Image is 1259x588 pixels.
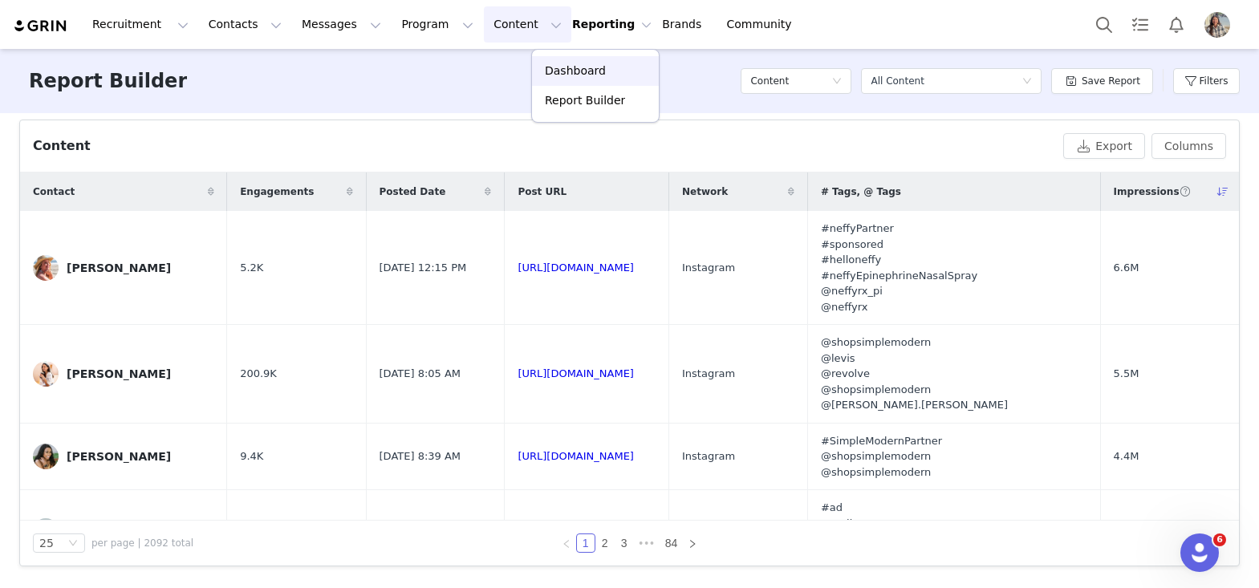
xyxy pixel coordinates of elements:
a: [PERSON_NAME] [33,518,214,544]
a: 2 [596,534,614,552]
span: [DATE] 8:39 AM [380,448,461,464]
a: Brands [652,6,716,43]
img: 4c2c8fb3-bdc3-4cec-a5da-69d62c0069c2.jpg [1204,12,1230,38]
div: [PERSON_NAME] [67,367,171,380]
span: #SimpleModernPartner @shopsimplemodern @shopsimplemodern [821,433,942,481]
span: # Tags, @ Tags [821,185,901,199]
button: Recruitment [83,6,198,43]
span: [DATE] 8:05 AM [380,366,461,382]
img: 81d8f5ee-f9a8-4279-b579-0b20eb66d108--s.jpg [33,444,59,469]
span: Posted Date [380,185,446,199]
i: icon: right [688,539,697,549]
h5: Content [750,69,789,93]
span: Instagram [682,260,735,276]
span: per page | 2092 total [91,536,193,550]
span: 6.6M [1114,260,1139,276]
button: Contacts [199,6,291,43]
span: Engagements [240,185,314,199]
button: Messages [292,6,391,43]
li: Next Page [683,533,702,553]
span: Post URL [518,185,567,199]
span: 9.4K [240,448,263,464]
div: [PERSON_NAME] [67,262,171,274]
li: 3 [615,533,634,553]
span: ••• [634,533,660,553]
button: Content [484,6,571,43]
div: All Content [871,69,924,93]
button: Columns [1151,133,1226,159]
span: #ad #raelbeauty #hormonalacne #paid [821,500,904,562]
span: Instagram [682,366,735,382]
span: #neffyPartner #sponsored #helloneffy #neffyEpinephrineNasalSpray @neffyrx_pi @neffyrx [821,221,977,314]
a: Community [717,6,809,43]
img: 1045fb3a-646a-4758-9659-594c2a1ce217--s.jpg [33,518,59,544]
iframe: Intercom live chat [1180,533,1219,572]
button: Notifications [1159,6,1194,43]
h3: Report Builder [29,67,187,95]
a: 1 [577,534,595,552]
li: Previous Page [557,533,576,553]
a: Tasks [1123,6,1158,43]
span: @shopsimplemodern @levis @revolve @shopsimplemodern @[PERSON_NAME].[PERSON_NAME] [821,335,1008,413]
li: 1 [576,533,595,553]
li: 84 [660,533,684,553]
button: Export [1063,133,1145,159]
article: Content [19,120,1240,566]
a: [URL][DOMAIN_NAME] [518,450,634,462]
button: Save Report [1051,68,1153,94]
i: icon: down [1022,76,1032,87]
a: [URL][DOMAIN_NAME] [518,262,634,274]
li: Next 3 Pages [634,533,660,553]
li: 2 [595,533,615,553]
a: [PERSON_NAME] [33,255,214,281]
div: [PERSON_NAME] [67,450,171,463]
div: 25 [39,534,54,552]
button: Program [392,6,483,43]
span: Impressions [1114,185,1192,199]
span: [DATE] 12:15 PM [380,260,467,276]
button: Profile [1195,12,1246,38]
i: icon: left [562,539,571,549]
i: icon: down [68,538,78,549]
a: [URL][DOMAIN_NAME] [518,367,634,379]
a: [PERSON_NAME] [33,361,214,387]
a: 3 [615,534,633,552]
span: 5.5M [1114,366,1139,382]
button: Filters [1173,68,1240,94]
img: grin logo [13,18,69,34]
button: Reporting [572,16,652,33]
img: f1a751b5-319c-4a43-9eae-c2ad4d363038.jpg [33,255,59,281]
span: 4.4M [1114,448,1139,464]
i: icon: down [832,76,842,87]
span: 5.2K [240,260,263,276]
span: Network [682,185,728,199]
button: Search [1086,6,1122,43]
span: 200.9K [240,366,277,382]
div: Content [33,136,91,156]
span: Contact [33,185,75,199]
span: Instagram [682,448,735,464]
a: [PERSON_NAME] [33,444,214,469]
a: 84 [660,534,683,552]
img: 98f806ca-469e-422c-807f-145d4dc5d8c5--s.jpg [33,361,59,387]
p: Dashboard [545,63,606,79]
p: Report Builder [545,92,625,109]
span: 6 [1213,533,1226,546]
